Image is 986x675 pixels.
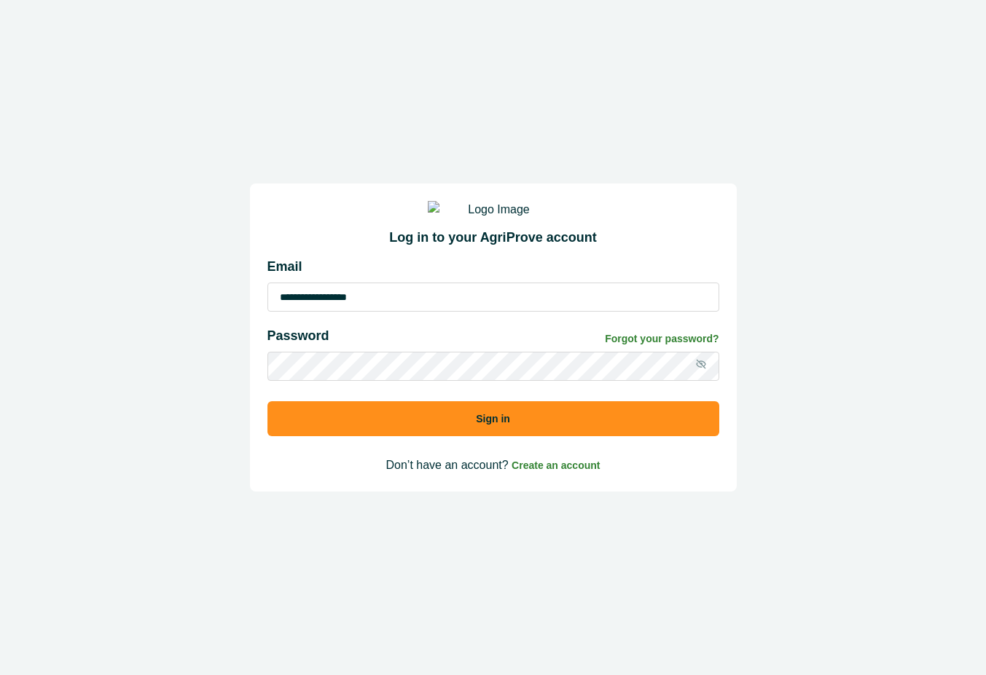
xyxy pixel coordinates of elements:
[267,326,329,346] p: Password
[428,201,559,218] img: Logo Image
[605,331,719,347] a: Forgot your password?
[267,401,719,436] button: Sign in
[267,257,719,277] p: Email
[267,230,719,246] h2: Log in to your AgriProve account
[512,459,600,471] span: Create an account
[267,457,719,474] p: Don’t have an account?
[512,459,600,471] a: Create an account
